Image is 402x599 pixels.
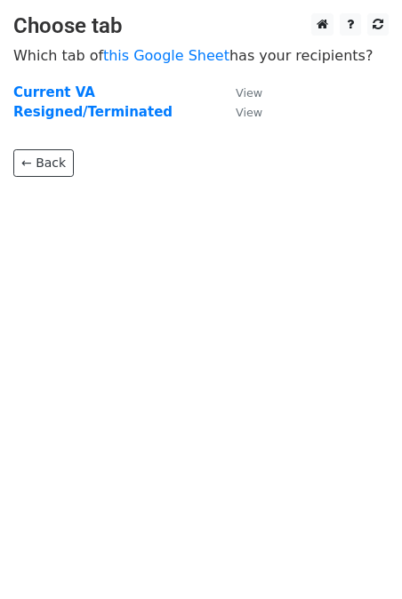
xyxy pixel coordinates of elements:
[236,86,262,100] small: View
[13,46,389,65] p: Which tab of has your recipients?
[236,106,262,119] small: View
[13,84,95,100] a: Current VA
[218,104,262,120] a: View
[218,84,262,100] a: View
[13,104,173,120] a: Resigned/Terminated
[13,13,389,39] h3: Choose tab
[103,47,229,64] a: this Google Sheet
[13,149,74,177] a: ← Back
